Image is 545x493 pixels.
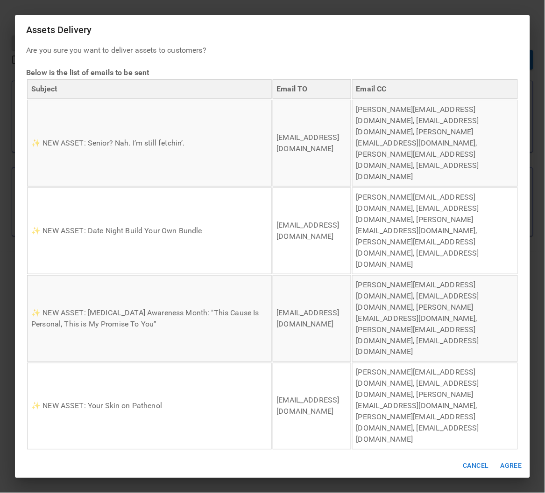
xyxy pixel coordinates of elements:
[27,275,272,362] td: ✨ NEW ASSET: [MEDICAL_DATA] Awareness Month: "This Cause Is Personal, This is My Promise To You”
[26,45,519,451] p: Are you sure you want to deliver assets to customers?
[273,79,351,99] th: Email TO
[352,79,518,99] th: Email CC
[352,363,518,450] td: [PERSON_NAME][EMAIL_ADDRESS][DOMAIN_NAME], [EMAIL_ADDRESS][DOMAIN_NAME], [PERSON_NAME][EMAIL_ADDR...
[273,363,351,450] td: [EMAIL_ADDRESS][DOMAIN_NAME]
[496,458,526,475] button: Agree
[273,187,351,274] td: [EMAIL_ADDRESS][DOMAIN_NAME]
[352,187,518,274] td: [PERSON_NAME][EMAIL_ADDRESS][DOMAIN_NAME], [EMAIL_ADDRESS][DOMAIN_NAME], [PERSON_NAME][EMAIL_ADDR...
[273,275,351,362] td: [EMAIL_ADDRESS][DOMAIN_NAME]
[26,68,149,77] b: Below is the list of emails to be sent
[15,15,530,45] h2: Assets Delivery
[27,79,272,99] th: Subject
[27,187,272,274] td: ✨ NEW ASSET: Date Night Build Your Own Bundle
[352,100,518,187] td: [PERSON_NAME][EMAIL_ADDRESS][DOMAIN_NAME], [EMAIL_ADDRESS][DOMAIN_NAME], [PERSON_NAME][EMAIL_ADDR...
[273,100,351,187] td: [EMAIL_ADDRESS][DOMAIN_NAME]
[460,458,493,475] button: Cancel
[27,363,272,450] td: ✨ NEW ASSET: Your Skin on Pathenol
[352,275,518,362] td: [PERSON_NAME][EMAIL_ADDRESS][DOMAIN_NAME], [EMAIL_ADDRESS][DOMAIN_NAME], [PERSON_NAME][EMAIL_ADDR...
[27,100,272,187] td: ✨ NEW ASSET: Senior? Nah. I’m still fetchin’.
